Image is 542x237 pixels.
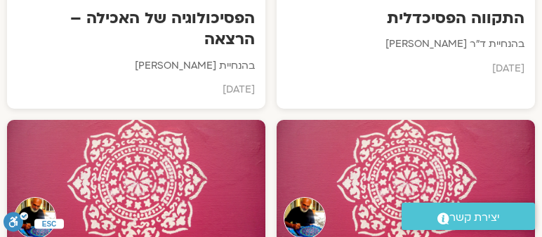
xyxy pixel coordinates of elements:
[287,8,524,29] h3: התקווה הפסיכדלית
[402,203,535,230] a: יצירת קשר
[287,36,524,53] p: בהנחיית ד"ר [PERSON_NAME]
[18,8,255,50] h3: הפסיכולוגיה של האכילה – הרצאה
[449,208,500,227] span: יצירת קשר
[287,60,524,77] p: [DATE]
[18,81,255,98] p: [DATE]
[18,57,255,74] p: בהנחיית [PERSON_NAME]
